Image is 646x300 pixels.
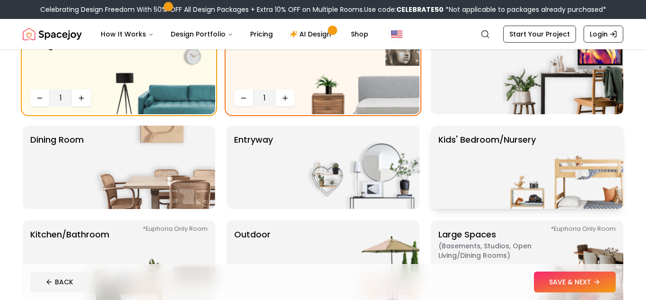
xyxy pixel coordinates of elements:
button: SAVE & NEXT [534,272,616,292]
p: Kitchen/Bathroom [30,228,109,296]
button: Increase quantity [276,90,295,107]
img: Office [502,31,623,114]
button: BACK [30,272,88,292]
div: Celebrating Design Freedom With 50% OFF All Design Packages + Extra 10% OFF on Multiple Rooms. [40,5,606,14]
button: Increase quantity [72,90,91,107]
p: Outdoor [234,228,271,296]
img: United States [391,28,402,40]
img: entryway [298,126,419,209]
p: Living Room [30,38,81,86]
button: Design Portfolio [163,25,241,44]
button: Decrease quantity [234,90,253,107]
span: ( Basements, Studios, Open living/dining rooms ) [438,241,557,260]
span: *Not applicable to packages already purchased* [444,5,606,14]
span: Use code: [364,5,444,14]
button: How It Works [93,25,161,44]
p: entryway [234,133,273,201]
p: Dining Room [30,133,84,201]
button: Decrease quantity [30,90,49,107]
span: 1 [257,92,272,104]
img: Bedroom [298,31,419,114]
img: Spacejoy Logo [23,25,82,44]
span: 1 [53,92,68,104]
img: Dining Room [94,126,215,209]
a: Shop [343,25,376,44]
p: Kids' Bedroom/Nursery [438,133,536,201]
img: Kids' Bedroom/Nursery [502,126,623,209]
p: Office [438,38,464,107]
a: Login [584,26,623,43]
p: Large Spaces [438,228,557,296]
a: Start Your Project [503,26,576,43]
b: CELEBRATE50 [396,5,444,14]
a: AI Design [282,25,341,44]
a: Pricing [243,25,280,44]
img: Living Room [94,31,215,114]
a: Spacejoy [23,25,82,44]
nav: Global [23,19,623,49]
nav: Main [93,25,376,44]
p: Bedroom [234,38,273,86]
